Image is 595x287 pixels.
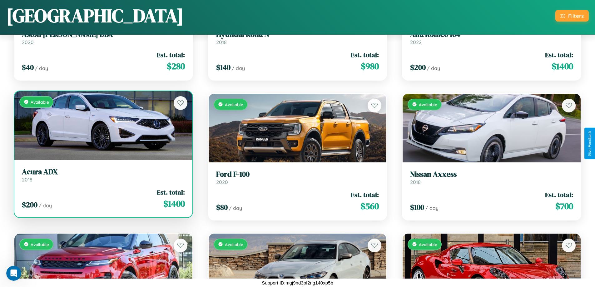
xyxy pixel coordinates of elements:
a: Acura ADX2018 [22,167,185,183]
span: Available [31,242,49,247]
span: $ 200 [22,200,37,210]
span: $ 100 [410,202,424,212]
span: $ 140 [216,62,231,72]
div: Give Feedback [588,131,592,156]
span: 2020 [22,39,34,45]
a: Hyundai Kona N2018 [216,30,379,45]
span: / day [425,205,439,211]
h3: Aston [PERSON_NAME] DBX [22,30,185,39]
span: 2020 [216,179,228,185]
span: 2022 [410,39,422,45]
span: / day [232,65,245,71]
span: / day [229,205,242,211]
span: $ 980 [361,60,379,72]
h3: Hyundai Kona N [216,30,379,39]
span: 2018 [216,39,227,45]
a: Alfa Romeo 1642022 [410,30,573,45]
span: Est. total: [157,188,185,197]
span: Available [225,102,243,107]
button: Filters [555,10,589,22]
span: $ 700 [555,200,573,212]
h3: Alfa Romeo 164 [410,30,573,39]
span: Available [225,242,243,247]
h3: Ford F-100 [216,170,379,179]
iframe: Intercom live chat [6,266,21,281]
h1: [GEOGRAPHIC_DATA] [6,3,184,28]
a: Ford F-1002020 [216,170,379,185]
a: Nissan Axxess2018 [410,170,573,185]
span: $ 1400 [552,60,573,72]
span: Est. total: [351,50,379,59]
span: / day [427,65,440,71]
div: Filters [568,12,584,19]
p: Support ID: mgj9nd3pf2ng140xp5b [262,279,333,287]
span: Est. total: [351,190,379,199]
span: Available [419,242,437,247]
span: Est. total: [545,50,573,59]
span: $ 200 [410,62,426,72]
span: $ 80 [216,202,228,212]
span: Available [419,102,437,107]
span: $ 1400 [163,197,185,210]
span: $ 280 [167,60,185,72]
span: Available [31,99,49,105]
span: $ 560 [360,200,379,212]
span: Est. total: [157,50,185,59]
span: / day [39,202,52,209]
span: Est. total: [545,190,573,199]
h3: Nissan Axxess [410,170,573,179]
span: $ 40 [22,62,34,72]
a: Aston [PERSON_NAME] DBX2020 [22,30,185,45]
span: / day [35,65,48,71]
h3: Acura ADX [22,167,185,176]
span: 2018 [22,176,32,183]
span: 2018 [410,179,421,185]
